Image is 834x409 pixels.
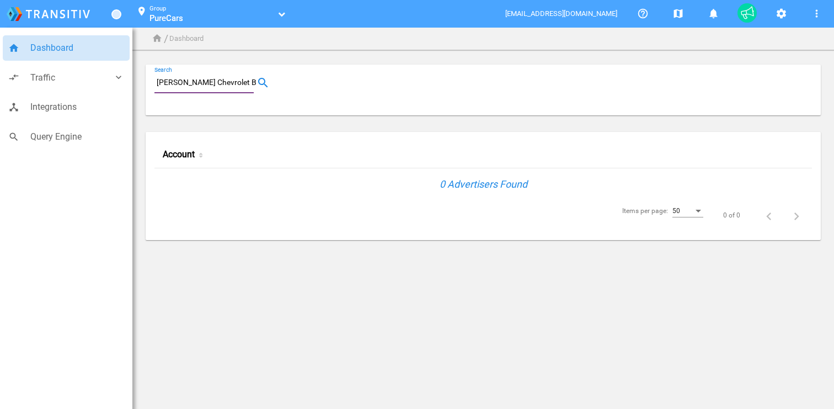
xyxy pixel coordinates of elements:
[3,35,130,61] a: homeDashboard
[8,43,19,54] i: home
[707,7,720,20] mat-icon: notifications
[149,13,183,23] span: PureCars
[8,131,19,142] i: search
[785,205,808,227] button: Next page
[152,33,163,44] i: home
[164,30,168,47] li: /
[172,177,794,191] h4: 0 Advertisers Found
[30,130,124,144] span: Query Engine
[169,33,204,45] li: Dashboard
[154,141,319,168] div: Account
[622,206,668,216] div: Items per page:
[774,7,788,20] mat-icon: settings
[672,207,680,215] span: 50
[505,9,618,18] span: [EMAIL_ADDRESS][DOMAIN_NAME]
[7,7,90,21] img: logo
[672,208,703,215] mat-select: Items per page:
[30,71,113,85] span: Traffic
[135,6,148,19] mat-icon: location_on
[30,100,124,114] span: Integrations
[8,72,19,83] i: compare_arrows
[758,205,780,227] button: Previous page
[636,7,649,20] mat-icon: help_outline
[113,72,124,83] i: keyboard_arrow_down
[723,210,740,221] div: 0 of 0
[8,102,19,113] i: device_hub
[3,65,130,91] a: compare_arrowsTraffickeyboard_arrow_down
[149,5,166,12] small: Group
[30,41,124,55] span: Dashboard
[3,124,130,150] a: searchQuery Engine
[111,9,121,19] a: Toggle Menu
[805,2,827,24] button: More
[671,7,685,20] mat-icon: map
[810,7,823,20] mat-icon: more_vert
[3,94,130,120] a: device_hubIntegrations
